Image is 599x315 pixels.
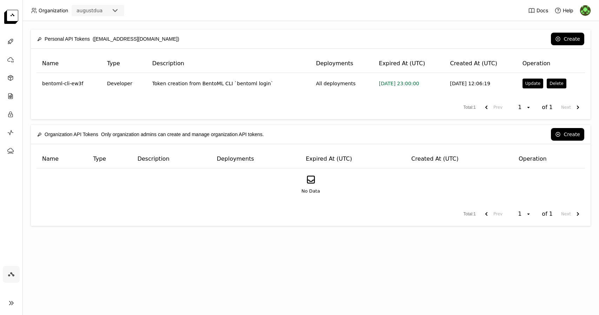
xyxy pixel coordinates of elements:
svg: open [526,105,531,110]
th: Type [87,150,132,168]
a: Docs [528,7,548,14]
div: Help [554,7,573,14]
th: Description [147,54,311,73]
span: No Data [301,188,320,195]
div: 1 [516,104,526,111]
button: Update [523,79,543,88]
span: Total : 1 [464,211,476,217]
button: Delete [547,79,566,88]
td: bentoml-cli-ew3f [36,73,101,94]
th: Created At (UTC) [444,54,517,73]
th: Expired At (UTC) [300,150,406,168]
button: next page. current page 1 of 1 [558,101,585,114]
th: Deployments [310,54,373,73]
span: Help [563,7,573,14]
th: Deployments [211,150,300,168]
button: previous page. current page 1 of 1 [479,208,505,220]
span: Organization [39,7,68,14]
td: Developer [101,73,147,94]
div: augustdua [76,7,102,14]
img: August Dua [580,5,591,16]
th: Name [36,150,87,168]
svg: open [526,211,531,217]
span: of 1 [542,210,553,217]
span: Docs [537,7,548,14]
th: Created At (UTC) [406,150,513,168]
span: of 1 [542,104,553,111]
input: Selected augustdua. [103,7,104,14]
span: Organization API Tokens [45,130,98,138]
img: logo [4,10,18,24]
div: ([EMAIL_ADDRESS][DOMAIN_NAME]) [37,32,179,46]
div: 1 [516,210,526,217]
span: Personal API Tokens [45,35,90,43]
th: Type [101,54,147,73]
td: All deployments [310,73,373,94]
th: Operation [513,150,585,168]
div: Only organization admins can create and manage organization API tokens. [37,127,264,142]
button: Create [551,128,584,141]
th: Operation [517,54,585,73]
button: Create [551,33,584,45]
th: Description [132,150,211,168]
span: [DATE] 23:00:00 [379,81,419,86]
span: Total : 1 [464,104,476,111]
td: Token creation from BentoML CLI `bentoml login` [147,73,311,94]
th: Name [36,54,101,73]
button: next page. current page 1 of 1 [558,208,585,220]
td: [DATE] 12:06:19 [444,73,517,94]
th: Expired At (UTC) [373,54,445,73]
button: previous page. current page 1 of 1 [479,101,505,114]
